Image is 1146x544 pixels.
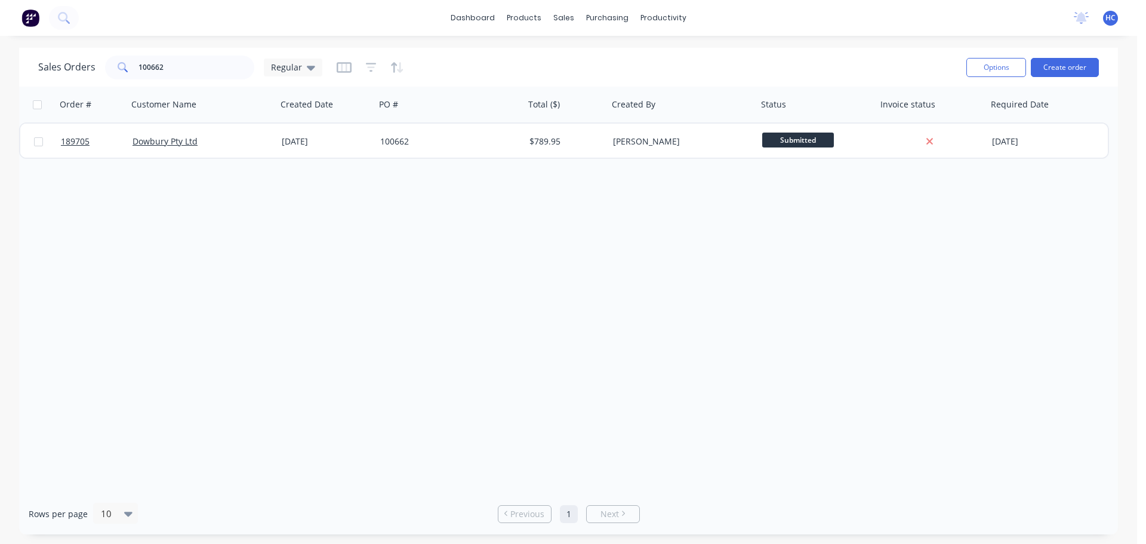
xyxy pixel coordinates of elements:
div: 100662 [380,136,513,147]
div: $789.95 [529,136,600,147]
div: sales [547,9,580,27]
span: Next [600,508,619,520]
a: Previous page [498,508,551,520]
span: Rows per page [29,508,88,520]
div: Created Date [281,99,333,110]
img: Factory [21,9,39,27]
span: Previous [510,508,544,520]
div: PO # [379,99,398,110]
div: purchasing [580,9,634,27]
span: HC [1105,13,1116,23]
div: Total ($) [528,99,560,110]
div: [DATE] [992,136,1087,147]
input: Search... [138,56,255,79]
h1: Sales Orders [38,62,95,73]
div: Invoice status [880,99,935,110]
div: Order # [60,99,91,110]
div: [PERSON_NAME] [613,136,745,147]
a: Page 1 is your current page [560,505,578,523]
div: Created By [612,99,655,110]
button: Create order [1031,58,1099,77]
div: productivity [634,9,692,27]
span: Submitted [762,133,834,147]
div: [DATE] [282,136,371,147]
button: Options [966,58,1026,77]
div: Required Date [991,99,1049,110]
div: products [501,9,547,27]
a: Dowbury Pty Ltd [133,136,198,147]
span: 189705 [61,136,90,147]
ul: Pagination [493,505,645,523]
div: Status [761,99,786,110]
span: Regular [271,61,302,73]
div: Customer Name [131,99,196,110]
a: 189705 [61,124,133,159]
a: Next page [587,508,639,520]
a: dashboard [445,9,501,27]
